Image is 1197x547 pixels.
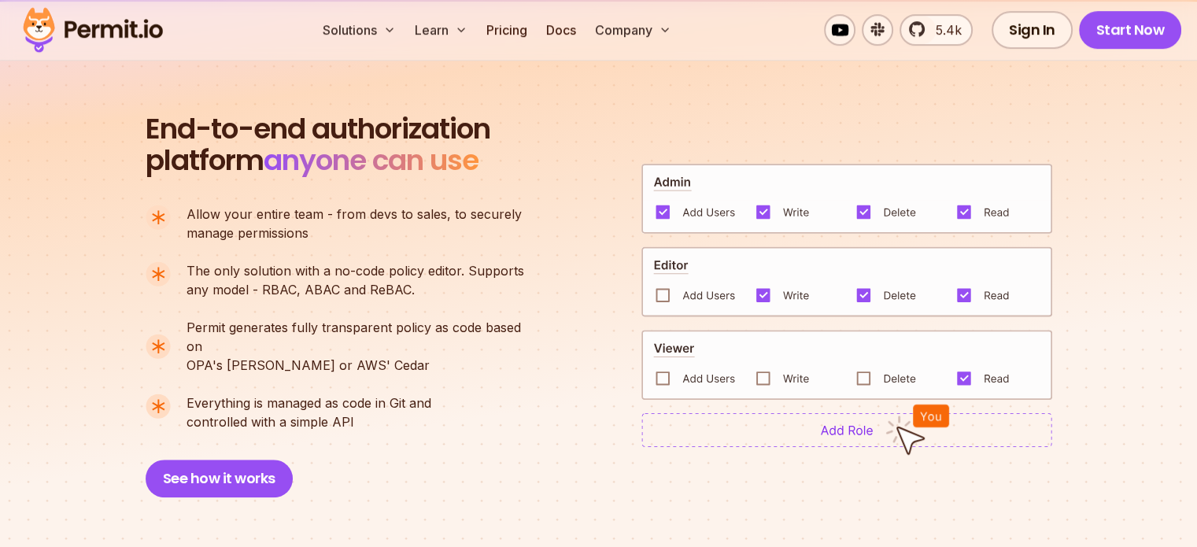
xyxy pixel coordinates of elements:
span: anyone can use [264,140,478,180]
a: Docs [540,14,582,46]
button: See how it works [146,460,293,497]
button: Learn [408,14,474,46]
a: Pricing [480,14,534,46]
img: Permit logo [16,3,170,57]
a: Start Now [1079,11,1182,49]
span: The only solution with a no-code policy editor. Supports [187,261,524,280]
p: controlled with a simple API [187,394,431,431]
span: 5.4k [926,20,962,39]
span: Permit generates fully transparent policy as code based on [187,318,538,356]
p: manage permissions [187,205,522,242]
h2: platform [146,113,490,176]
span: Everything is managed as code in Git and [187,394,431,412]
a: 5.4k [900,14,973,46]
a: Sign In [992,11,1073,49]
button: Company [589,14,678,46]
span: Allow your entire team - from devs to sales, to securely [187,205,522,224]
button: Solutions [316,14,402,46]
p: OPA's [PERSON_NAME] or AWS' Cedar [187,318,538,375]
span: End-to-end authorization [146,113,490,145]
p: any model - RBAC, ABAC and ReBAC. [187,261,524,299]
